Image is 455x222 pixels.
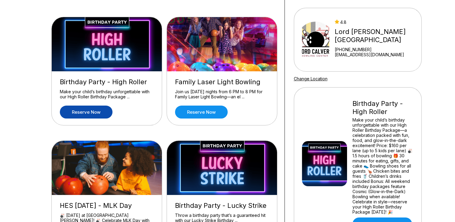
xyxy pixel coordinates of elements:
[175,89,269,100] div: Join us [DATE] nights from 6 PM to 8 PM for Family Laser Light Bowling—an el ...
[335,20,419,25] div: 4.8
[352,100,413,116] div: Birthday Party - High Roller
[294,76,327,81] a: Change Location
[352,117,413,214] div: Make your child’s birthday unforgettable with our High Roller Birthday Package—a celebration pack...
[175,202,269,210] div: Birthday Party - Lucky Strike
[52,17,162,71] img: Birthday Party - High Roller
[52,141,162,195] img: HES Spirit Day - MLK Day
[60,106,112,119] a: Reserve now
[167,141,278,195] img: Birthday Party - Lucky Strike
[167,17,278,71] img: Family Laser Light Bowling
[335,47,419,52] div: [PHONE_NUMBER]
[302,141,347,186] img: Birthday Party - High Roller
[335,52,419,57] a: [EMAIL_ADDRESS][DOMAIN_NAME]
[60,78,154,86] div: Birthday Party - High Roller
[175,106,228,119] a: Reserve now
[60,202,154,210] div: HES [DATE] - MLK Day
[175,78,269,86] div: Family Laser Light Bowling
[335,28,419,44] div: Lord [PERSON_NAME][GEOGRAPHIC_DATA]
[60,89,154,100] div: Make your child’s birthday unforgettable with our High Roller Birthday Package ...
[302,17,330,62] img: Lord Calvert Bowling Center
